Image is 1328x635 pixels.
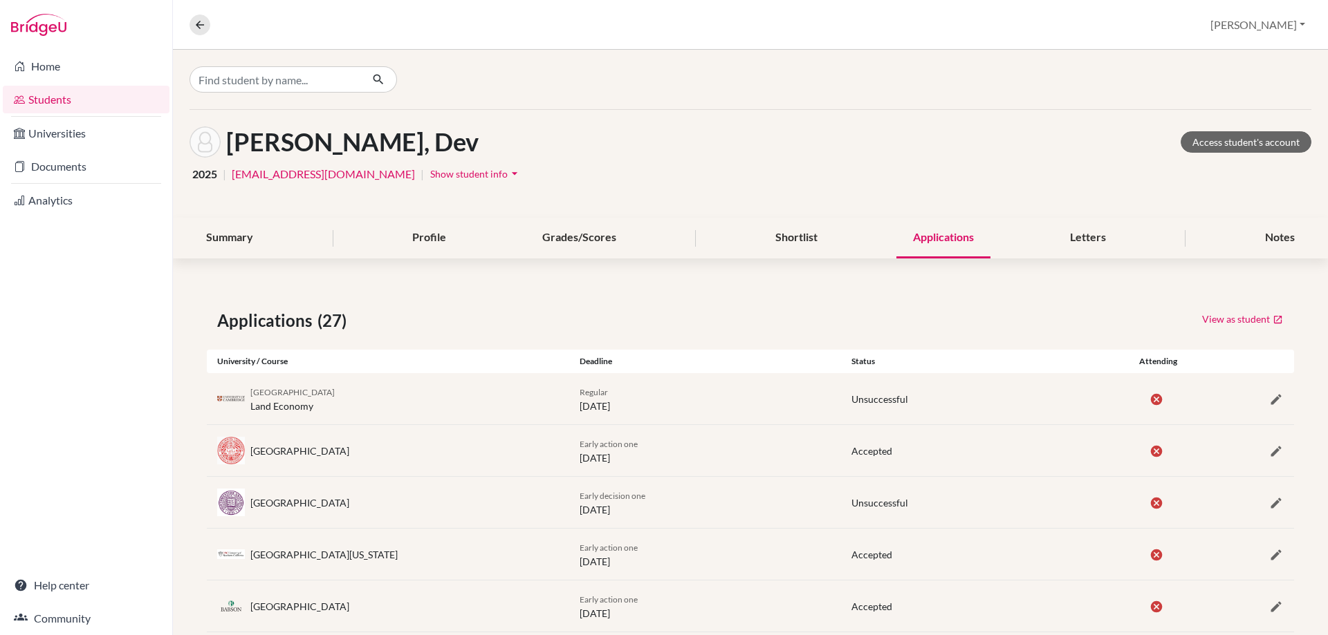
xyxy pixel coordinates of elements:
[3,187,169,214] a: Analytics
[851,497,908,509] span: Unsuccessful
[250,387,335,397] span: [GEOGRAPHIC_DATA]
[217,489,245,516] img: us_nor_xmt26504.jpeg
[569,591,841,620] div: [DATE]
[1204,12,1311,38] button: [PERSON_NAME]
[217,549,245,560] img: us_usc_n_44g3s8.jpeg
[580,542,638,553] span: Early action one
[192,166,217,182] span: 2025
[841,355,1113,368] div: Status
[3,605,169,632] a: Community
[851,600,892,612] span: Accepted
[569,540,841,569] div: [DATE]
[430,163,522,184] button: Show student infoarrow_drop_down
[580,594,638,605] span: Early action one
[250,495,349,510] div: [GEOGRAPHIC_DATA]
[3,120,169,147] a: Universities
[217,394,245,404] img: gb_c05_6rwmccpz.png
[217,597,245,614] img: us_bab_n83q_buv.png
[851,549,892,560] span: Accepted
[851,393,908,405] span: Unsuccessful
[759,218,834,258] div: Shortlist
[190,66,361,93] input: Find student by name...
[190,218,270,258] div: Summary
[226,127,479,157] h1: [PERSON_NAME], Dev
[430,168,508,180] span: Show student info
[232,166,415,182] a: [EMAIL_ADDRESS][DOMAIN_NAME]
[851,445,892,457] span: Accepted
[569,355,841,368] div: Deadline
[217,308,317,333] span: Applications
[3,153,169,180] a: Documents
[3,53,169,80] a: Home
[250,384,335,413] div: Land Economy
[580,387,608,397] span: Regular
[223,166,226,182] span: |
[580,491,645,501] span: Early decision one
[580,439,638,449] span: Early action one
[396,218,463,258] div: Profile
[3,86,169,113] a: Students
[421,166,424,182] span: |
[1113,355,1203,368] div: Attending
[896,218,990,258] div: Applications
[1053,218,1123,258] div: Letters
[569,488,841,517] div: [DATE]
[217,437,245,464] img: us_not_mxrvpmi9.jpeg
[250,547,398,562] div: [GEOGRAPHIC_DATA][US_STATE]
[508,167,522,180] i: arrow_drop_down
[569,384,841,413] div: [DATE]
[526,218,633,258] div: Grades/Scores
[250,599,349,614] div: [GEOGRAPHIC_DATA]
[317,308,352,333] span: (27)
[3,571,169,599] a: Help center
[250,444,349,458] div: [GEOGRAPHIC_DATA]
[11,14,66,36] img: Bridge-U
[190,126,221,158] img: Dev Vohra's avatar
[1201,308,1284,330] a: View as student
[207,355,569,368] div: University / Course
[1248,218,1311,258] div: Notes
[569,436,841,465] div: [DATE]
[1181,131,1311,153] a: Access student's account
